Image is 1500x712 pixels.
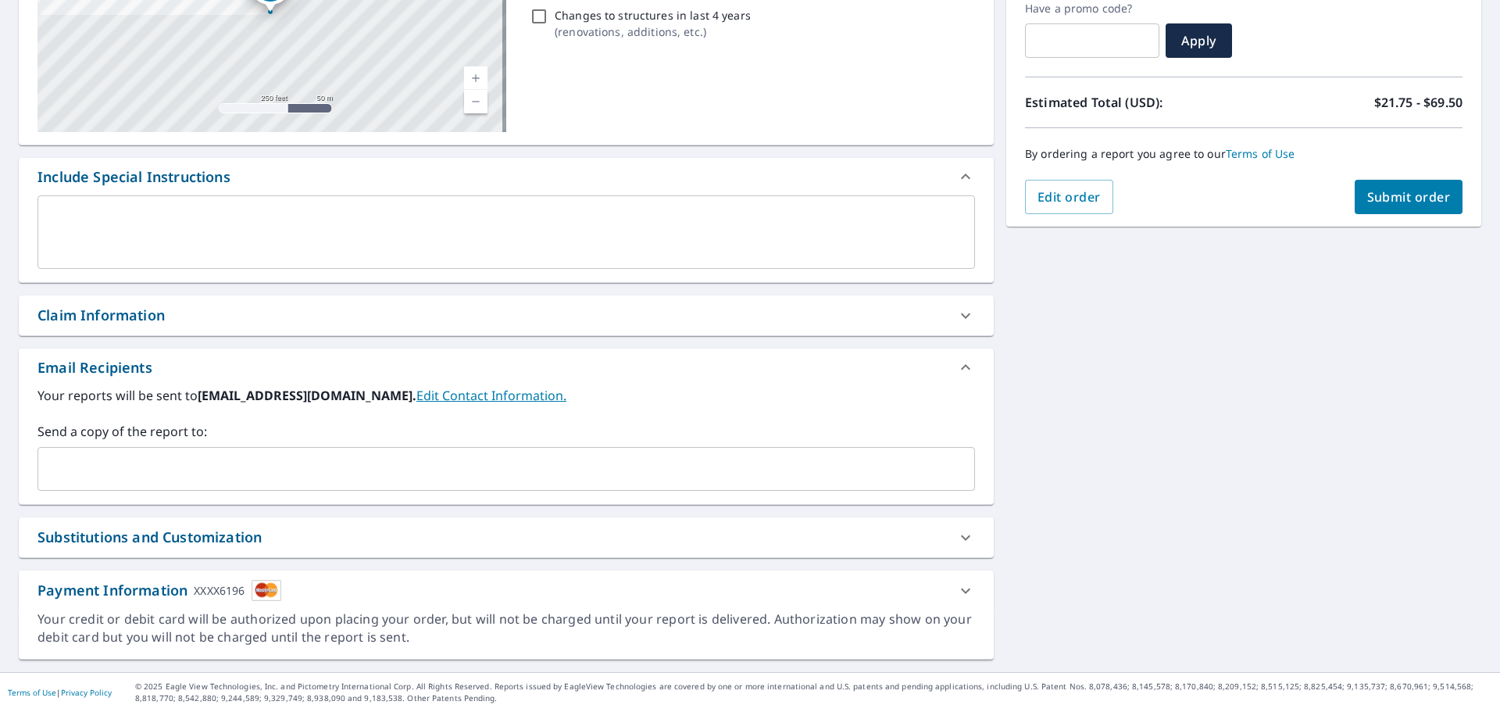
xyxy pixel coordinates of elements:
a: Terms of Use [8,687,56,698]
p: $21.75 - $69.50 [1374,93,1462,112]
p: Estimated Total (USD): [1025,93,1244,112]
label: Your reports will be sent to [37,386,975,405]
a: EditContactInfo [416,387,566,404]
label: Send a copy of the report to: [37,422,975,441]
p: © 2025 Eagle View Technologies, Inc. and Pictometry International Corp. All Rights Reserved. Repo... [135,681,1492,704]
div: Email Recipients [37,357,152,378]
div: XXXX6196 [194,580,245,601]
span: Submit order [1367,188,1451,206]
div: Include Special Instructions [37,166,230,188]
b: [EMAIL_ADDRESS][DOMAIN_NAME]. [198,387,416,404]
a: Current Level 17, Zoom Out [464,90,487,113]
div: Claim Information [37,305,165,326]
button: Submit order [1355,180,1463,214]
div: Substitutions and Customization [37,527,262,548]
span: Edit order [1037,188,1101,206]
button: Apply [1166,23,1232,58]
p: Changes to structures in last 4 years [555,7,751,23]
div: Include Special Instructions [19,158,994,195]
label: Have a promo code? [1025,2,1159,16]
div: Claim Information [19,295,994,335]
p: ( renovations, additions, etc. ) [555,23,751,40]
a: Current Level 17, Zoom In [464,66,487,90]
img: cardImage [252,580,281,601]
p: | [8,688,112,697]
button: Edit order [1025,180,1113,214]
a: Privacy Policy [61,687,112,698]
div: Substitutions and Customization [19,517,994,557]
div: Payment Information [37,580,281,601]
div: Your credit or debit card will be authorized upon placing your order, but will not be charged unt... [37,610,975,646]
span: Apply [1178,32,1220,49]
div: Email Recipients [19,349,994,386]
div: Payment InformationXXXX6196cardImage [19,571,994,610]
a: Terms of Use [1226,146,1295,161]
p: By ordering a report you agree to our [1025,147,1462,161]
